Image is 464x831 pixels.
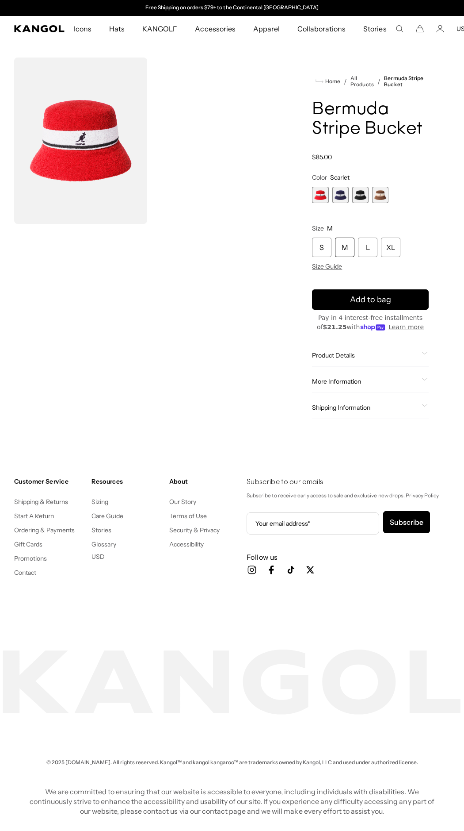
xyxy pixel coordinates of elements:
[312,224,324,232] span: Size
[14,540,42,548] a: Gift Cards
[372,187,388,203] label: Mahogany
[312,173,327,181] span: Color
[169,498,196,506] a: Our Story
[133,16,186,42] a: KANGOLF
[169,540,204,548] a: Accessibility
[372,187,388,203] div: 4 of 4
[109,16,125,42] span: Hats
[244,16,289,42] a: Apparel
[312,100,429,139] h1: Bermuda Stripe Bucket
[289,16,354,42] a: Collaborations
[247,552,450,562] h3: Follow us
[312,351,418,359] span: Product Details
[384,75,429,88] a: Bermuda Stripe Bucket
[316,77,340,85] a: Home
[352,187,369,203] div: 3 of 4
[247,477,450,487] h4: Subscribe to our emails
[330,173,350,181] span: Scarlet
[396,25,403,33] summary: Search here
[14,569,36,577] a: Contact
[14,512,54,520] a: Start A Return
[383,511,430,533] button: Subscribe
[350,75,374,88] a: All Products
[312,187,328,203] label: Scarlet
[14,58,147,224] img: color-scarlet
[312,377,418,385] span: More Information
[145,4,319,11] a: Free Shipping on orders $79+ to the Continental [GEOGRAPHIC_DATA]
[91,477,162,485] h4: Resources
[340,76,347,87] li: /
[312,153,332,161] span: $85.00
[327,224,333,232] span: M
[14,477,84,485] h4: Customer Service
[142,16,177,42] span: KANGOLF
[141,4,323,12] div: Announcement
[312,187,328,203] div: 1 of 4
[91,553,105,561] button: USD
[247,491,450,500] p: Subscribe to receive early access to sale and exclusive new drops. Privacy Policy
[332,187,349,203] label: Navy
[27,787,437,816] p: We are committed to ensuring that our website is accessible to everyone, including individuals wi...
[14,58,284,224] product-gallery: Gallery Viewer
[14,498,68,506] a: Shipping & Returns
[312,289,429,310] button: Add to bag
[416,25,424,33] button: Cart
[335,238,354,257] div: M
[363,16,386,42] span: Stories
[14,554,47,562] a: Promotions
[169,512,207,520] a: Terms of Use
[323,78,340,85] span: Home
[297,16,346,42] span: Collaborations
[354,16,395,42] a: Stories
[186,16,244,42] a: Accessories
[350,294,391,306] span: Add to bag
[169,477,240,485] h4: About
[14,526,75,534] a: Ordering & Payments
[436,25,444,33] a: Account
[312,262,342,270] span: Size Guide
[91,526,111,534] a: Stories
[374,76,380,87] li: /
[195,16,235,42] span: Accessories
[91,540,116,548] a: Glossary
[141,4,323,12] slideshow-component: Announcement bar
[312,75,429,88] nav: breadcrumbs
[352,187,369,203] label: Black
[358,238,377,257] div: L
[312,404,418,412] span: Shipping Information
[74,16,91,42] span: Icons
[65,16,100,42] a: Icons
[332,187,349,203] div: 2 of 4
[91,498,108,506] a: Sizing
[100,16,133,42] a: Hats
[381,238,400,257] div: XL
[169,526,220,534] a: Security & Privacy
[141,4,323,12] div: 1 of 2
[312,238,331,257] div: S
[91,512,123,520] a: Care Guide
[253,16,280,42] span: Apparel
[14,25,65,32] a: Kangol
